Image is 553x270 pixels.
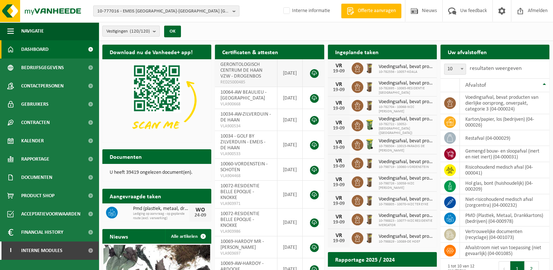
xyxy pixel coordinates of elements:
[102,26,160,37] button: Vestigingen(120/120)
[277,109,303,131] td: [DATE]
[282,5,330,16] label: Interne informatie
[328,45,386,59] h2: Ingeplande taken
[220,229,271,235] span: VLA903986
[332,239,346,244] div: 19-09
[21,132,44,150] span: Kalender
[363,99,376,111] img: WB-0140-HPE-BN-01
[444,64,466,75] span: 10
[444,64,466,74] span: 10
[332,100,346,106] div: VR
[356,7,398,15] span: Offerte aanvragen
[460,146,549,162] td: gemengd bouw- en sloopafval (inert en niet inert) (04-000031)
[363,138,376,150] img: WB-0140-HPE-GN-50
[220,112,271,123] span: 10034-AW-ZILVERDUIN - DE HAAN
[21,59,64,77] span: Bedrijfsgegevens
[220,211,260,228] span: 10072-RESIDENTIE BELLE EPOQUE - KNOKKE
[379,144,433,153] span: 10-798504 - 10015-PARADIS DE [PERSON_NAME]
[379,70,433,74] span: 10-782556 - 10057-KOALA
[102,149,149,164] h2: Documenten
[379,116,433,122] span: Voedingsafval, bevat producten van dierlijke oorsprong, onverpakt, categorie 3
[332,87,346,93] div: 19-09
[379,234,433,240] span: Voedingsafval, bevat producten van dierlijke oorsprong, onverpakt, categorie 3
[102,229,135,243] h2: Nieuws
[110,170,204,175] p: U heeft 39419 ongelezen document(en).
[379,105,433,114] span: 10-782704 - 10068-WZC [PERSON_NAME]
[102,189,168,203] h2: Aangevraagde taken
[460,210,549,226] td: PMD (Plastiek, Metaal, Drankkartons) (bedrijven) (04-000978)
[440,45,494,59] h2: Uw afvalstoffen
[21,187,54,205] span: Product Shop
[332,139,346,145] div: VR
[277,159,303,181] td: [DATE]
[21,113,50,132] span: Contracten
[130,29,150,34] count: (120/120)
[379,196,433,202] span: Voedingsafval, bevat producten van dierlijke oorsprong, onverpakt, categorie 3
[460,226,549,243] td: vertrouwelijke documenten (recyclage) (04-001073)
[193,207,208,213] div: WO
[332,120,346,126] div: VR
[21,150,49,168] span: Rapportage
[363,231,376,244] img: WB-0140-HPE-BN-01
[277,236,303,258] td: [DATE]
[193,213,208,218] div: 24-09
[460,92,549,114] td: voedingsafval, bevat producten van dierlijke oorsprong, onverpakt, categorie 3 (04-000024)
[363,119,376,131] img: WB-0140-HPE-GN-50
[341,4,401,18] a: Offerte aanvragen
[102,59,211,141] img: Download de VHEPlus App
[465,82,486,88] span: Afvalstof
[332,158,346,164] div: VR
[220,173,271,179] span: VLA904468
[363,157,376,169] img: WB-0140-HPE-BN-01
[277,209,303,236] td: [DATE]
[220,90,266,101] span: 10064-AW BEAULIEU - [GEOGRAPHIC_DATA]
[460,178,549,194] td: hol glas, bont (huishoudelijk) (04-000209)
[379,181,433,190] span: 10-798726 - 10058-WZC [PERSON_NAME]
[363,175,376,188] img: WB-0140-HPE-BN-01
[379,240,433,244] span: 10-798829 - 10089-DE HOEF
[379,165,433,169] span: 10-798719 - 10060-VORDENSTEIN
[379,80,433,86] span: Voedingsafval, bevat producten van dierlijke oorsprong, onverpakt, categorie 3
[328,252,402,266] h2: Rapportage 2025 / 2024
[133,206,189,212] span: Pmd (plastiek, metaal, drankkartons) (bedrijven)
[379,122,433,135] span: 10-782722 - 10052-[GEOGRAPHIC_DATA] ([GEOGRAPHIC_DATA])
[220,134,265,151] span: 10034 - GOLF BY ZILVERDUIN - EMEIS - DE HAAN
[97,6,230,17] span: 10-777016 - EMEIS [GEOGRAPHIC_DATA]-[GEOGRAPHIC_DATA] [GEOGRAPHIC_DATA] - 1180 UCCLE, CHAUSSÉE D'...
[220,101,271,107] span: VLA900668
[7,241,14,260] span: I
[21,223,63,241] span: Financial History
[332,82,346,87] div: VR
[21,40,49,59] span: Dashboard
[332,106,346,111] div: 19-09
[220,151,271,157] span: VLA900533
[363,194,376,206] img: WB-0140-HPE-BN-01
[332,214,346,220] div: VR
[460,130,549,146] td: restafval (04-000029)
[220,161,268,173] span: 10060-VORDENSTEIN - SCHOTEN
[106,26,150,37] span: Vestigingen
[220,62,262,79] span: GERONTOLOGISCH CENTRUM DE HAAN VZW - DROGENBOS
[277,87,303,109] td: [DATE]
[379,213,433,219] span: Voedingsafval, bevat producten van dierlijke oorsprong, onverpakt, categorie 3
[215,45,285,59] h2: Certificaten & attesten
[460,162,549,178] td: risicohoudend medisch afval (04-000041)
[379,202,433,207] span: 10-798805 - 10070-WZC TER EYKE
[277,59,303,87] td: [DATE]
[21,22,44,40] span: Navigatie
[220,239,264,250] span: 10069-HARDOY MR - [PERSON_NAME]
[21,205,80,223] span: Acceptatievoorwaarden
[332,63,346,69] div: VR
[21,95,49,113] span: Gebruikers
[332,201,346,206] div: 19-09
[379,219,433,228] span: 10-798823 - 10077-WZC RESIDENTIE MERCATOR
[332,164,346,169] div: 19-09
[277,131,303,159] td: [DATE]
[379,64,433,70] span: Voedingsafval, bevat producten van dierlijke oorsprong, onverpakt, categorie 3
[21,77,64,95] span: Contactpersonen
[165,229,211,244] a: Alle artikelen
[332,220,346,225] div: 19-09
[332,145,346,150] div: 19-09
[332,233,346,239] div: VR
[164,26,181,37] button: OK
[133,212,189,221] span: Lediging op aanvraag - op geplande route (excl. verwerking)
[220,79,271,85] span: RED25000485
